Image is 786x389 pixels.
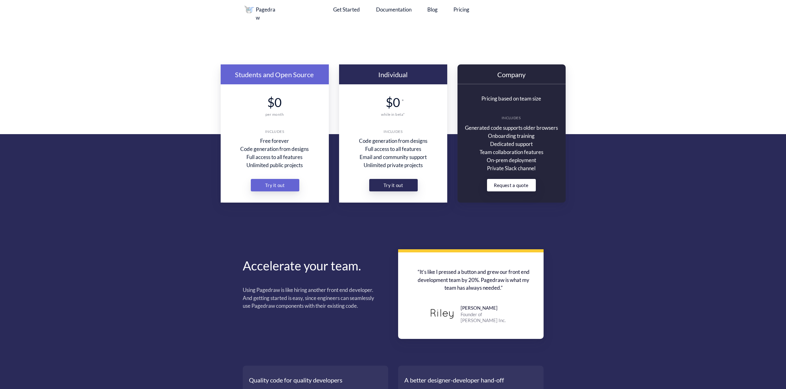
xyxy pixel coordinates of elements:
div: INCLUDES [384,129,403,134]
div: Unlimited private projects [350,161,436,169]
div: [PERSON_NAME] [461,305,510,311]
img: image.png [245,6,254,13]
div: Founder of [PERSON_NAME] Inc. [461,312,515,323]
div: while in beta* [374,112,412,117]
div: Individual [360,71,426,79]
div: A better designer-developer hand-off [404,375,541,385]
a: Pagedraw [245,6,288,21]
div: Try it out [262,179,288,191]
div: Request a quote [489,179,533,191]
div: Generated code supports older browsers [463,124,560,132]
div: Code generation from designs [236,145,313,153]
div: Onboarding training [463,132,560,140]
div: INCLUDES [265,129,284,134]
div: Pricing based on team size [471,95,551,103]
div: Company [493,71,530,79]
div: $0 [267,95,282,110]
div: “It’s like I pressed a button and grew our front end development team by 20%. Pagedraw is what my... [413,268,534,292]
div: Using Pagedraw is like hiring another front end developer. And getting started is easy, since eng... [243,286,379,310]
div: Dedicated support [463,140,560,148]
div: INCLUDES [502,115,521,120]
div: Unlimited public projects [236,161,313,169]
a: Try it out [251,179,299,191]
a: Pricing [453,6,469,14]
img: image.png [427,309,457,319]
div: Try it out [380,179,407,191]
div: On-prem deployment [463,156,560,164]
div: Students and Open Source [234,71,315,79]
div: Quality code for quality developers [249,375,386,385]
a: Try it out [369,179,418,191]
div: per month [263,112,287,117]
a: Documentation [376,6,412,14]
div: Email and community support [350,153,436,161]
div: Full access to all features [350,145,436,153]
div: Full access to all features [236,153,313,161]
div: Code generation from designs [350,137,436,145]
div: Private Slack channel [463,164,560,172]
div: Pagedraw [256,6,279,21]
div: Accelerate your team. [243,258,379,274]
a: Request a quote [487,179,536,191]
a: Get Started [333,6,360,14]
div: Team collaboration features [463,148,560,156]
div: $0 [386,95,400,110]
a: Blog [427,6,438,14]
div: Free forever [236,137,313,145]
